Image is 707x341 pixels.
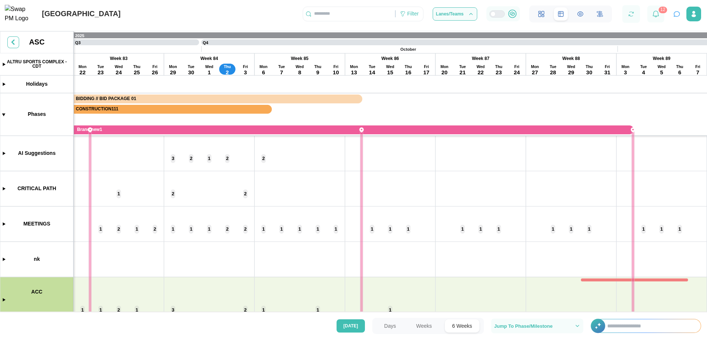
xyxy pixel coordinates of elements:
[626,9,636,19] button: Refresh Grid
[344,320,358,332] span: [DATE]
[395,8,423,20] div: Filter
[409,319,439,333] button: Weeks
[337,319,365,333] button: [DATE]
[407,10,419,18] div: Filter
[433,7,477,21] button: Lanes/Teams
[436,12,464,16] span: Lanes/Teams
[377,319,403,333] button: Days
[5,5,35,23] img: Swap PM Logo
[672,9,682,19] button: Open project assistant
[491,319,583,333] button: Jump To Phase/Milestone
[658,7,667,13] div: 12
[445,319,479,333] button: 6 Weeks
[591,319,701,333] div: +
[494,324,553,328] span: Jump To Phase/Milestone
[42,8,121,19] div: [GEOGRAPHIC_DATA]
